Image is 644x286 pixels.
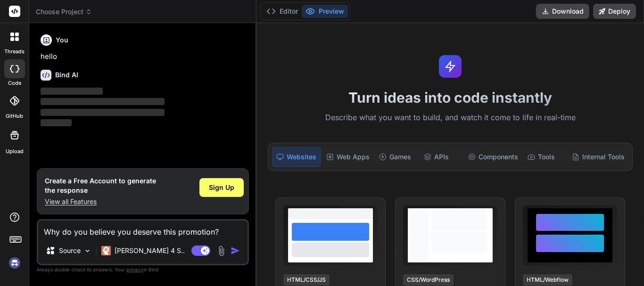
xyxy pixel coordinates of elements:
[41,98,165,105] span: ‌
[420,147,462,167] div: APIs
[263,5,302,18] button: Editor
[41,88,103,95] span: ‌
[209,183,234,192] span: Sign Up
[45,197,156,206] p: View all Features
[464,147,522,167] div: Components
[101,246,111,255] img: Claude 4 Sonnet
[302,5,348,18] button: Preview
[37,265,249,274] p: Always double-check its answers. Your in Bind
[593,4,636,19] button: Deploy
[568,147,628,167] div: Internal Tools
[56,35,68,45] h6: You
[126,267,143,272] span: privacy
[536,4,589,19] button: Download
[41,119,72,126] span: ‌
[322,147,373,167] div: Web Apps
[4,48,25,56] label: threads
[262,112,638,124] p: Describe what you want to build, and watch it come to life in real-time
[38,221,248,237] textarea: Why do you believe you deserve this promotion?
[216,245,227,256] img: attachment
[41,51,247,62] p: hello
[7,255,23,271] img: signin
[45,176,156,195] h1: Create a Free Account to generate the response
[55,70,78,80] h6: Bind AI
[453,205,494,215] span: View Prompt
[375,147,418,167] div: Games
[8,79,21,87] label: code
[115,246,185,255] p: [PERSON_NAME] 4 S..
[403,274,454,286] div: CSS/WordPress
[59,246,81,255] p: Source
[83,247,91,255] img: Pick Models
[283,274,330,286] div: HTML/CSS/JS
[333,205,374,215] span: View Prompt
[262,89,638,106] h1: Turn ideas into code instantly
[272,147,321,167] div: Websites
[523,274,572,286] div: HTML/Webflow
[36,7,92,16] span: Choose Project
[6,147,24,155] label: Upload
[524,147,566,167] div: Tools
[41,109,165,116] span: ‌
[6,112,23,120] label: GitHub
[573,205,613,215] span: View Prompt
[231,246,240,255] img: icon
